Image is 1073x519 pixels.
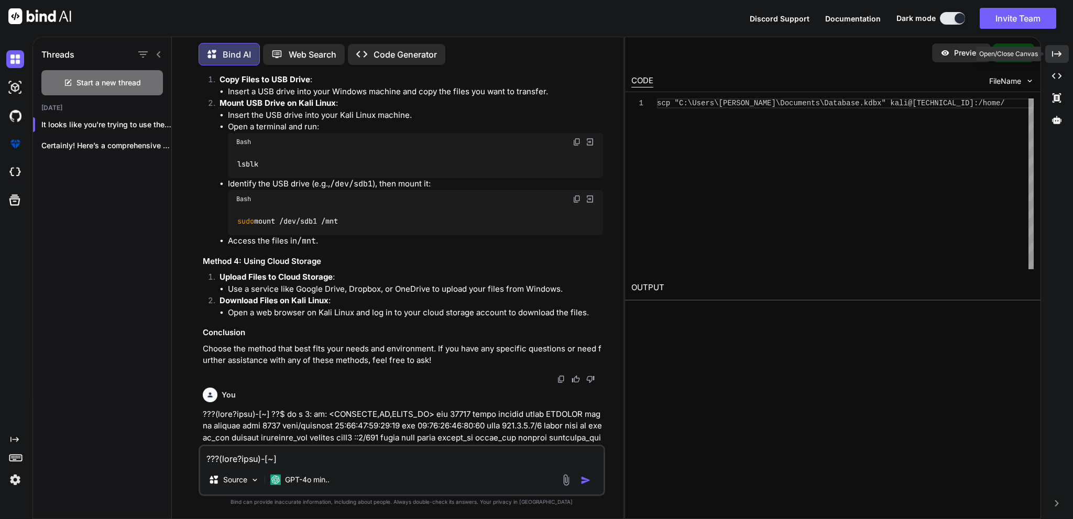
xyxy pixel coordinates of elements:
[228,121,603,178] li: Open a terminal and run:
[203,256,603,268] h3: Method 4: Using Cloud Storage
[33,104,171,112] h2: [DATE]
[374,48,437,61] p: Code Generator
[220,74,603,86] p: :
[6,135,24,153] img: premium
[41,119,171,130] p: It looks like you're trying to use the `...
[285,474,330,485] p: GPT-4o min..
[228,178,603,235] li: Identify the USB drive (e.g., ), then mount it:
[41,48,74,61] h1: Threads
[220,98,336,108] strong: Mount USB Drive on Kali Linux
[220,74,310,84] strong: Copy Files to USB Drive
[41,140,171,151] p: Certainly! Here’s a comprehensive list o...
[236,159,259,170] code: lsblk
[223,474,247,485] p: Source
[228,283,603,295] li: Use a service like Google Drive, Dropbox, or OneDrive to upload your files from Windows.
[896,13,936,24] span: Dark mode
[6,163,24,181] img: cloudideIcon
[750,13,809,24] button: Discord Support
[657,99,912,107] span: scp "C:\Users\[PERSON_NAME]\Documents\Database.kdbx" kali@
[203,343,603,367] p: Choose the method that best fits your needs and environment. If you have any specific questions o...
[586,375,595,383] img: dislike
[750,14,809,23] span: Discord Support
[297,236,316,246] code: /mnt
[585,194,595,204] img: Open in Browser
[625,275,1040,300] h2: OUTPUT
[954,48,982,58] p: Preview
[289,48,336,61] p: Web Search
[330,179,373,189] code: /dev/sdb1
[236,195,251,203] span: Bash
[250,476,259,484] img: Pick Models
[825,13,881,24] button: Documentation
[6,79,24,96] img: darkAi-studio
[980,8,1056,29] button: Invite Team
[236,216,338,227] code: mount /dev/sdb1 /mnt
[228,307,603,319] li: Open a web browser on Kali Linux and log in to your cloud storage account to download the files.
[940,48,950,58] img: preview
[236,138,251,146] span: Bash
[989,76,1021,86] span: FileName
[581,475,591,485] img: icon
[237,217,254,226] span: sudo
[976,47,1041,61] div: Open/Close Canvas
[573,195,581,203] img: copy
[6,107,24,125] img: githubDark
[228,235,603,247] li: Access the files in .
[557,375,565,383] img: copy
[223,48,251,61] p: Bind AI
[6,50,24,68] img: darkChat
[203,327,603,339] h3: Conclusion
[825,14,881,23] span: Documentation
[220,295,603,307] p: :
[572,375,580,383] img: like
[270,474,281,485] img: GPT-4o mini
[222,390,236,400] h6: You
[220,271,603,283] p: :
[560,474,572,486] img: attachment
[585,137,595,147] img: Open in Browser
[228,86,603,98] li: Insert a USB drive into your Windows machine and copy the files you want to transfer.
[913,99,1005,107] span: [TECHNICAL_ID]:/home/
[631,75,653,87] div: CODE
[631,98,643,108] div: 1
[228,109,603,122] li: Insert the USB drive into your Kali Linux machine.
[199,498,605,506] p: Bind can provide inaccurate information, including about people. Always double-check its answers....
[220,97,603,109] p: :
[220,295,329,305] strong: Download Files on Kali Linux
[573,138,581,146] img: copy
[220,272,333,282] strong: Upload Files to Cloud Storage
[6,471,24,489] img: settings
[8,8,71,24] img: Bind AI
[76,78,141,88] span: Start a new thread
[1025,76,1034,85] img: chevron down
